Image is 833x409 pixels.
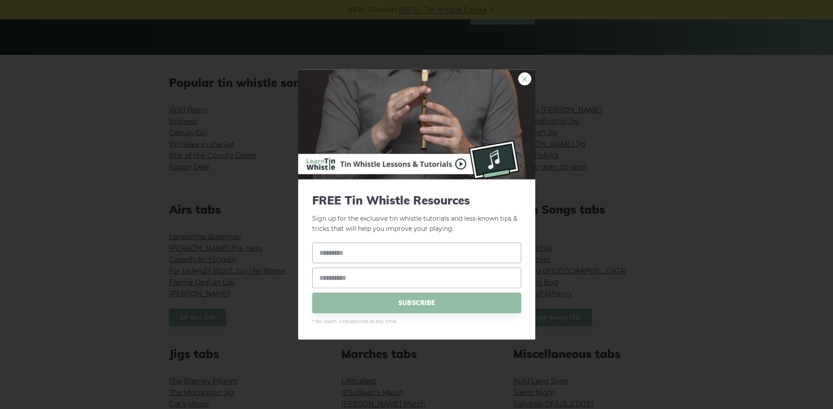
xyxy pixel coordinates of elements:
[312,194,521,207] span: FREE Tin Whistle Resources
[312,292,521,313] span: SUBSCRIBE
[312,194,521,234] p: Sign up for the exclusive tin whistle tutorials and less-known tips & tricks that will help you i...
[298,70,535,179] img: Tin Whistle Buying Guide Preview
[312,317,521,325] span: * No spam. Unsubscribe at any time.
[518,72,531,86] a: ×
